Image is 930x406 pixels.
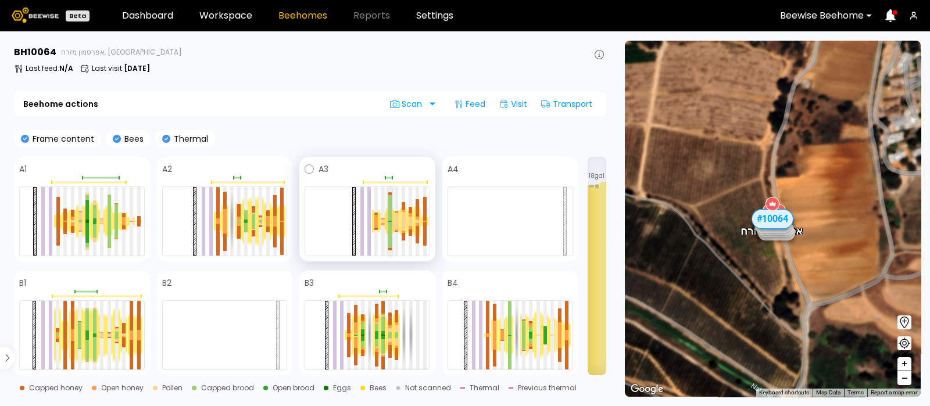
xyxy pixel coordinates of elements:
span: אפרסמון מזרח, [GEOGRAPHIC_DATA] [61,49,182,56]
div: # 10063 [755,217,792,232]
span: – [902,371,908,386]
div: Feed [449,95,490,113]
a: Workspace [199,11,252,20]
a: Terms (opens in new tab) [847,389,864,396]
div: Eggs [333,385,351,391]
div: # 10064 [752,209,794,228]
h4: B3 [305,279,314,287]
span: Scan [390,99,426,109]
h4: A4 [448,165,459,173]
h4: B1 [19,279,26,287]
div: Previous thermal [518,385,577,391]
div: Capped honey [29,385,83,391]
div: Open honey [101,385,144,391]
button: + [897,357,911,371]
p: Last feed : [26,65,73,72]
div: # 10144 [757,221,794,236]
b: N/A [59,63,73,73]
div: Capped brood [201,385,254,391]
h3: BH 10064 [14,48,56,57]
div: Transport [536,95,597,113]
span: + [901,357,908,371]
p: Bees [121,135,144,143]
div: Thermal [470,385,499,391]
p: Frame content [29,135,94,143]
a: Open this area in Google Maps (opens a new window) [628,382,666,397]
div: # 10228 [759,225,796,240]
button: – [897,371,911,385]
div: אפרסמון מזרח [741,213,803,237]
img: Beewise logo [12,8,59,23]
h4: B4 [448,279,458,287]
h4: B2 [162,279,171,287]
div: Bees [370,385,387,391]
button: Keyboard shortcuts [759,389,809,397]
img: Google [628,382,666,397]
span: Reports [353,11,390,20]
b: Beehome actions [23,100,98,108]
a: Dashboard [122,11,173,20]
h4: A3 [319,165,328,173]
div: Open brood [273,385,314,391]
b: [DATE] [124,63,150,73]
a: Report a map error [871,389,917,396]
div: Not scanned [405,385,451,391]
div: Pollen [162,385,183,391]
div: Beta [66,10,90,21]
span: 18 gal [589,173,604,179]
a: Beehomes [278,11,327,20]
button: Map Data [816,389,840,397]
p: Thermal [170,135,208,143]
div: Visit [495,95,532,113]
p: Last visit : [92,65,150,72]
h4: A2 [162,165,172,173]
a: Settings [416,11,453,20]
h4: A1 [19,165,27,173]
div: # 10248 [756,220,793,235]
